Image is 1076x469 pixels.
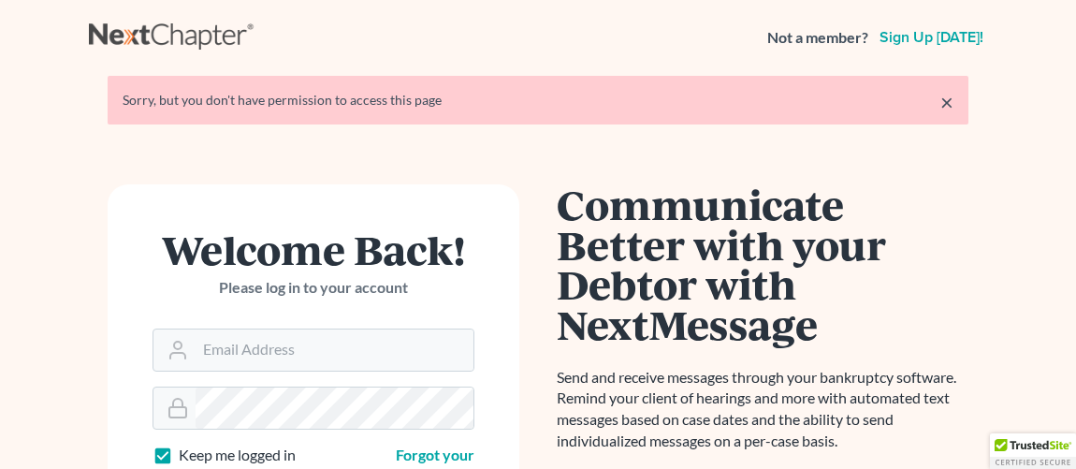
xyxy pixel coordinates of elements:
[557,184,968,344] h1: Communicate Better with your Debtor with NextMessage
[179,445,296,466] label: Keep me logged in
[940,91,953,113] a: ×
[767,27,868,49] strong: Not a member?
[557,367,968,452] p: Send and receive messages through your bankruptcy software. Remind your client of hearings and mo...
[123,91,953,110] div: Sorry, but you don't have permission to access this page
[990,433,1076,469] div: TrustedSite Certified
[876,30,987,45] a: Sign up [DATE]!
[196,330,473,371] input: Email Address
[153,229,474,270] h1: Welcome Back!
[153,277,474,299] p: Please log in to your account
